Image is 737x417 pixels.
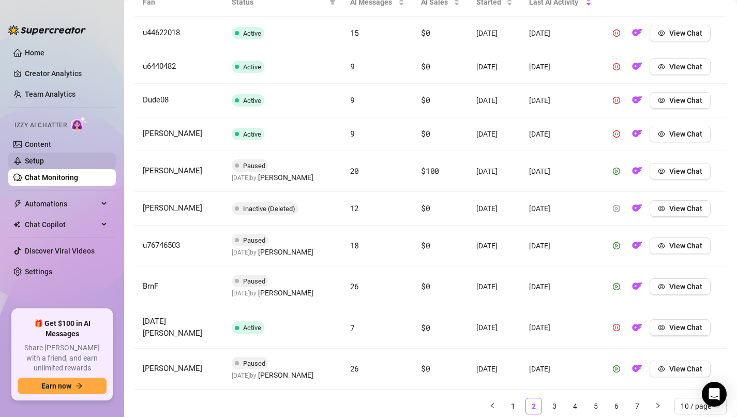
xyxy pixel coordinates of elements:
button: OF [629,92,645,109]
span: Paused [243,277,265,285]
td: [DATE] [468,226,521,266]
span: pause-circle [613,29,620,37]
button: left [484,398,501,414]
span: $0 [421,363,430,374]
button: View Chat [650,319,711,336]
a: OF [629,31,645,39]
a: OF [629,206,645,215]
span: View Chat [669,63,702,71]
span: eye [658,324,665,331]
span: play-circle [613,283,620,290]
a: 7 [629,398,645,414]
li: 5 [588,398,604,414]
button: OF [629,319,645,336]
a: Chat Monitoring [25,173,78,182]
button: OF [629,126,645,142]
a: OF [629,98,645,107]
a: OF [629,65,645,73]
span: Automations [25,196,98,212]
button: OF [629,58,645,75]
li: 4 [567,398,583,414]
span: View Chat [669,130,702,138]
span: 26 [350,363,359,374]
span: Active [243,29,261,37]
img: OF [632,281,642,291]
span: View Chat [669,323,702,332]
span: $0 [421,61,430,71]
img: OF [632,27,642,38]
img: OF [632,128,642,139]
span: Inactive (Deleted) [243,205,295,213]
span: eye [658,242,665,249]
td: [DATE] [521,307,599,349]
img: OF [632,95,642,105]
td: [DATE] [521,192,599,226]
a: Setup [25,157,44,165]
span: [DATE] by [232,249,313,256]
td: [DATE] [521,84,599,117]
img: Chat Copilot [13,221,20,228]
span: right [655,403,661,409]
a: Creator Analytics [25,65,108,82]
a: OF [629,285,645,293]
span: 10 / page [681,398,720,414]
a: 5 [588,398,604,414]
td: [DATE] [468,151,521,192]
td: [DATE] [468,17,521,50]
img: OF [632,363,642,374]
button: View Chat [650,200,711,217]
td: [DATE] [521,17,599,50]
button: View Chat [650,58,711,75]
span: pause-circle [613,97,620,104]
span: eye [658,168,665,175]
button: View Chat [650,126,711,142]
span: $100 [421,166,439,176]
a: 6 [609,398,624,414]
img: OF [632,166,642,176]
td: [DATE] [521,151,599,192]
span: $0 [421,240,430,250]
li: 3 [546,398,563,414]
span: Active [243,63,261,71]
button: OF [629,163,645,180]
a: OF [629,326,645,334]
span: $0 [421,128,430,139]
span: BrnF [143,281,158,291]
td: [DATE] [468,192,521,226]
span: left [489,403,495,409]
span: eye [658,283,665,290]
td: [DATE] [468,117,521,151]
img: OF [632,322,642,333]
li: Next Page [650,398,666,414]
span: [PERSON_NAME] [143,203,202,213]
span: Chat Copilot [25,216,98,233]
span: [DATE][PERSON_NAME] [143,317,202,338]
span: Active [243,97,261,105]
div: Page Size [674,398,727,414]
span: $0 [421,203,430,213]
span: [DATE] by [232,174,313,182]
span: View Chat [669,242,702,250]
span: eye [658,29,665,37]
span: Active [243,324,261,332]
img: OF [632,240,642,250]
td: [DATE] [521,226,599,266]
td: [DATE] [521,117,599,151]
span: Paused [243,162,265,170]
span: 20 [350,166,359,176]
td: [DATE] [521,349,599,390]
span: [PERSON_NAME] [258,246,313,258]
a: OF [629,169,645,177]
button: OF [629,25,645,41]
span: Earn now [41,382,71,390]
span: pause-circle [613,130,620,138]
button: OF [629,200,645,217]
span: play-circle [613,242,620,249]
img: logo-BBDzfeDw.svg [8,25,86,35]
img: OF [632,203,642,213]
span: View Chat [669,96,702,105]
span: eye [658,365,665,373]
span: u6440482 [143,62,176,71]
button: right [650,398,666,414]
td: [DATE] [468,84,521,117]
